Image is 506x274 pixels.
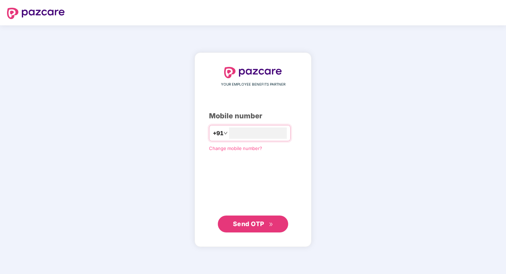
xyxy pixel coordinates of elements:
[209,145,262,151] a: Change mobile number?
[223,131,228,135] span: down
[213,129,223,138] span: +91
[209,111,297,122] div: Mobile number
[218,216,288,232] button: Send OTPdouble-right
[233,220,264,228] span: Send OTP
[7,8,65,19] img: logo
[224,67,282,78] img: logo
[269,222,273,227] span: double-right
[221,82,285,87] span: YOUR EMPLOYEE BENEFITS PARTNER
